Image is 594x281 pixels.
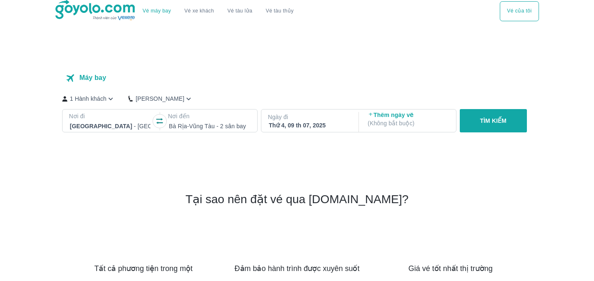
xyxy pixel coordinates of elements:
[204,74,231,82] p: Tàu hỏa
[168,112,251,120] p: Nơi đến
[480,117,506,125] p: TÌM KIẾM
[368,111,449,119] p: Thêm ngày về
[368,119,449,127] p: ( Không bắt buộc )
[128,94,193,103] button: [PERSON_NAME]
[409,264,493,274] span: Giá vé tốt nhất thị trường
[69,112,152,120] p: Nơi đi
[70,94,107,103] p: 1 Hành khách
[94,264,193,274] span: Tất cả phương tiện trong một
[268,113,351,121] p: Ngày đi
[500,1,539,21] div: choose transportation mode
[432,220,469,257] img: banner
[460,109,527,132] button: TÌM KIẾM
[55,36,539,53] h1: Đặt vé máy bay giá rẻ
[143,8,171,14] a: Vé máy bay
[135,94,184,103] p: [PERSON_NAME]
[62,94,115,103] button: 1 Hành khách
[136,1,300,21] div: choose transportation mode
[140,74,170,82] p: Xe khách
[278,220,316,257] img: banner
[185,192,409,207] h2: Tại sao nên đặt vé qua [DOMAIN_NAME]?
[235,264,360,274] span: Đảm bảo hành trình được xuyên suốt
[125,220,162,257] img: banner
[259,1,300,21] button: Vé tàu thủy
[55,66,241,90] div: transportation tabs
[269,121,350,129] div: Thứ 4, 09 th 07, 2025
[184,8,214,14] a: Vé xe khách
[221,1,259,21] a: Vé tàu lửa
[79,74,106,82] p: Máy bay
[500,1,539,21] button: Vé của tôi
